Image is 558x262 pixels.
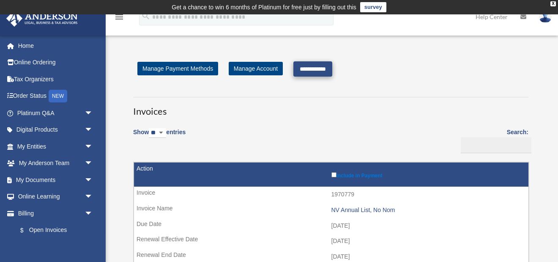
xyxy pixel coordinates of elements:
td: [DATE] [134,218,528,234]
a: Home [6,37,106,54]
span: $ [25,225,29,236]
a: Platinum Q&Aarrow_drop_down [6,105,106,121]
div: close [550,1,556,6]
a: menu [114,15,124,22]
a: My Documentsarrow_drop_down [6,171,106,188]
h3: Invoices [133,97,528,118]
a: Online Learningarrow_drop_down [6,188,106,205]
i: menu [114,12,124,22]
span: arrow_drop_down [85,171,101,189]
span: arrow_drop_down [85,188,101,206]
input: Include in Payment [331,172,336,177]
label: Show entries [133,127,186,146]
a: My Anderson Teamarrow_drop_down [6,155,106,172]
div: NEW [49,90,67,102]
a: Billingarrow_drop_down [6,205,101,222]
span: arrow_drop_down [85,105,101,122]
a: Order StatusNEW [6,88,106,105]
a: Digital Productsarrow_drop_down [6,121,106,138]
td: [DATE] [134,233,528,249]
span: arrow_drop_down [85,138,101,155]
span: arrow_drop_down [85,155,101,172]
a: Tax Organizers [6,71,106,88]
select: Showentries [149,128,166,138]
td: 1970779 [134,187,528,203]
input: Search: [461,137,531,153]
div: NV Annual List, No Nom [331,207,525,214]
a: My Entitiesarrow_drop_down [6,138,106,155]
span: arrow_drop_down [85,205,101,222]
i: search [141,11,150,21]
div: Get a chance to win 6 months of Platinum for free just by filling out this [172,2,356,12]
a: Online Ordering [6,54,106,71]
a: $Open Invoices [12,222,97,239]
img: Anderson Advisors Platinum Portal [4,10,80,27]
img: User Pic [539,11,552,23]
span: arrow_drop_down [85,121,101,139]
a: Manage Payment Methods [137,62,218,75]
a: survey [360,2,386,12]
label: Search: [458,127,528,153]
a: Manage Account [229,62,283,75]
label: Include in Payment [331,171,525,179]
